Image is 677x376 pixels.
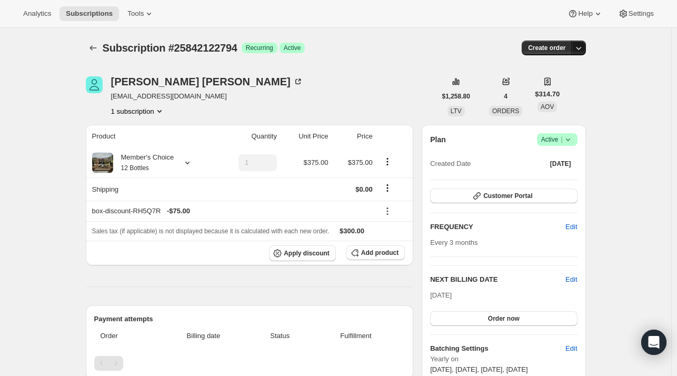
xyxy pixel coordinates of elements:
button: Edit [559,219,583,235]
span: Active [284,44,301,52]
span: Fulfillment [313,331,399,341]
span: Apply discount [284,249,330,258]
span: $314.70 [535,89,560,100]
span: $1,258.80 [442,92,470,101]
h2: NEXT BILLING DATE [430,274,565,285]
button: Edit [559,340,583,357]
span: $375.00 [303,159,328,166]
span: Mike Bylsma [86,76,103,93]
span: Analytics [23,9,51,18]
span: $300.00 [340,227,364,235]
th: Product [86,125,216,148]
button: Subscriptions [59,6,119,21]
span: Add product [361,249,399,257]
button: $1,258.80 [436,89,476,104]
span: 4 [504,92,507,101]
th: Order [94,324,157,348]
h6: Batching Settings [430,343,565,354]
div: Member's Choice [113,152,174,173]
div: Open Intercom Messenger [641,330,666,355]
span: [DATE], [DATE], [DATE], [DATE] [430,365,527,373]
div: [PERSON_NAME] [PERSON_NAME] [111,76,303,87]
h2: FREQUENCY [430,222,565,232]
th: Quantity [216,125,280,148]
span: ORDERS [492,107,519,115]
nav: Pagination [94,356,405,371]
button: Apply discount [269,245,336,261]
button: Product actions [111,106,165,116]
span: [DATE] [550,160,571,168]
h2: Plan [430,134,446,145]
button: [DATE] [544,156,578,171]
span: $375.00 [348,159,373,166]
button: Shipping actions [379,182,396,194]
th: Price [331,125,375,148]
span: Subscription #25842122794 [103,42,237,54]
span: Status [253,331,307,341]
th: Shipping [86,177,216,201]
button: Order now [430,311,577,326]
span: Active [541,134,573,145]
span: - $75.00 [167,206,190,216]
span: $0.00 [355,185,373,193]
button: 4 [497,89,514,104]
small: 12 Bottles [121,164,149,172]
span: LTV [451,107,462,115]
span: Settings [629,9,654,18]
button: Edit [565,274,577,285]
div: box-discount-RH5Q7R [92,206,373,216]
span: Help [578,9,592,18]
span: Customer Portal [483,192,532,200]
button: Customer Portal [430,189,577,203]
img: product img [92,153,113,172]
th: Unit Price [280,125,332,148]
span: AOV [541,103,554,111]
span: Tools [127,9,144,18]
span: Yearly on [430,354,577,364]
button: Analytics [17,6,57,21]
h2: Payment attempts [94,314,405,324]
span: Edit [565,343,577,354]
span: Created Date [430,159,471,169]
button: Tools [121,6,161,21]
button: Settings [612,6,660,21]
span: Recurring [246,44,273,52]
span: Create order [528,44,565,52]
span: Subscriptions [66,9,113,18]
button: Subscriptions [86,41,101,55]
span: [EMAIL_ADDRESS][DOMAIN_NAME] [111,91,303,102]
span: [DATE] [430,291,452,299]
span: Edit [565,222,577,232]
button: Add product [346,245,405,260]
button: Create order [522,41,572,55]
button: Help [561,6,609,21]
span: | [561,135,562,144]
span: Sales tax (if applicable) is not displayed because it is calculated with each new order. [92,227,330,235]
span: Order now [488,314,520,323]
button: Product actions [379,156,396,167]
span: Billing date [160,331,247,341]
span: Every 3 months [430,239,477,246]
